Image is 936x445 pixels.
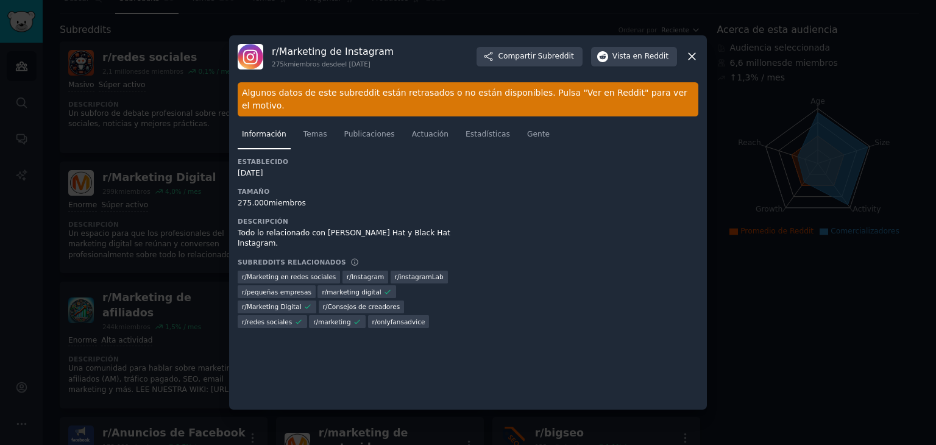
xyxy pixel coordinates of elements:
font: en Reddit [633,52,668,60]
a: Publicaciones [340,125,399,150]
font: Marketing Digital [247,303,302,310]
font: Todo lo relacionado con [PERSON_NAME] Hat y Black Hat Instagram. [238,229,450,248]
font: r/ [347,273,352,280]
font: r/ [242,273,247,280]
font: 275.000 [238,199,269,207]
a: Temas [299,125,331,150]
font: Marketing en redes sociales [247,273,336,280]
font: marketing [318,318,351,326]
font: r/ [242,318,247,326]
font: 275k [272,60,288,68]
font: Estadísticas [466,130,510,138]
img: Marketing en Instagram [238,44,263,69]
font: miembros desde [288,60,341,68]
font: [DATE] [238,169,263,177]
font: instagramLab [399,273,443,280]
a: Estadísticas [461,125,514,150]
font: r/ [242,288,247,296]
font: r/ [242,303,247,310]
font: Establecido [238,158,288,165]
a: Actuación [408,125,453,150]
font: Temas [303,130,327,138]
font: r/ [323,303,328,310]
font: Consejos de creadores [327,303,400,310]
font: redes sociales [247,318,292,326]
font: Vista [612,52,631,60]
font: Compartir [498,52,536,60]
font: Actuación [412,130,448,138]
font: onlyfansadvice [377,318,425,326]
font: r/ [372,318,377,326]
font: miembros [269,199,306,207]
font: Algunos datos de este subreddit están retrasados ​​o no están disponibles. Pulsa "Ver en Reddit" ... [242,88,687,110]
font: r/ [322,288,327,296]
button: CompartirSubreddit [477,47,582,66]
font: Publicaciones [344,130,395,138]
font: Subreddit [537,52,573,60]
font: marketing digital [327,288,381,296]
font: el [DATE] [341,60,370,68]
font: Subreddits relacionados [238,258,346,266]
font: Instagram [352,273,384,280]
font: r/ [313,318,318,326]
font: Información [242,130,286,138]
font: Descripción [238,218,288,225]
button: Vistaen Reddit [591,47,677,66]
font: Tamaño [238,188,269,195]
font: r/ [395,273,400,280]
font: Gente [527,130,550,138]
font: Marketing de Instagram [279,46,394,57]
a: Gente [523,125,554,150]
font: r/ [272,46,279,57]
a: Información [238,125,291,150]
font: pequeñas empresas [247,288,311,296]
